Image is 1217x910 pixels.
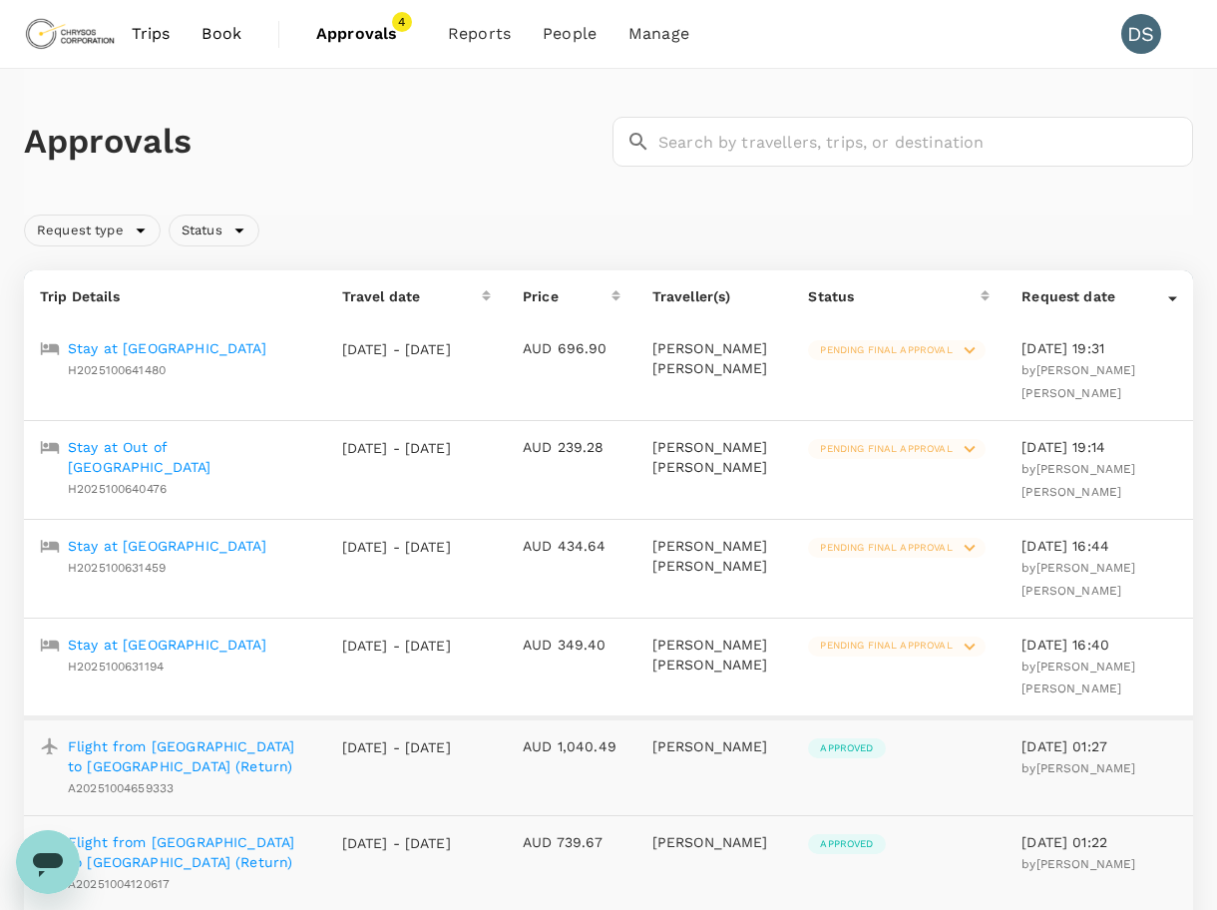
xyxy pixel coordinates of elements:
[808,639,964,653] span: Pending final approval
[808,538,985,558] div: Pending final approval
[169,215,259,246] div: Status
[68,635,266,655] a: Stay at [GEOGRAPHIC_DATA]
[68,660,164,674] span: H2025100631194
[342,286,483,306] div: Travel date
[652,536,777,576] p: [PERSON_NAME] [PERSON_NAME]
[342,737,452,757] p: [DATE] - [DATE]
[24,121,605,163] h1: Approvals
[808,741,885,755] span: Approved
[808,340,985,360] div: Pending final approval
[808,541,964,555] span: Pending final approval
[40,286,310,306] p: Trip Details
[1021,561,1135,598] span: by
[523,536,620,556] p: AUD 434.64
[1021,536,1177,556] p: [DATE] 16:44
[1021,660,1135,696] span: [PERSON_NAME] [PERSON_NAME]
[1021,462,1135,499] span: by
[808,439,985,459] div: Pending final approval
[808,343,964,357] span: Pending final approval
[68,338,266,358] a: Stay at [GEOGRAPHIC_DATA]
[523,736,620,756] p: AUD 1,040.49
[1021,736,1177,756] p: [DATE] 01:27
[342,833,452,853] p: [DATE] - [DATE]
[808,442,964,456] span: Pending final approval
[342,537,452,557] p: [DATE] - [DATE]
[1021,761,1135,775] span: by
[342,339,452,359] p: [DATE] - [DATE]
[1021,363,1135,400] span: [PERSON_NAME] [PERSON_NAME]
[628,22,689,46] span: Manage
[16,830,80,894] iframe: Button to launch messaging window
[1036,761,1136,775] span: [PERSON_NAME]
[202,22,241,46] span: Book
[68,877,170,891] span: A20251004120617
[1021,363,1135,400] span: by
[523,286,611,306] div: Price
[24,12,116,56] img: Chrysos Corporation
[1021,635,1177,655] p: [DATE] 16:40
[24,215,161,246] div: Request type
[68,536,266,556] a: Stay at [GEOGRAPHIC_DATA]
[652,635,777,675] p: [PERSON_NAME] [PERSON_NAME]
[652,736,777,756] p: [PERSON_NAME]
[808,637,985,657] div: Pending final approval
[1036,857,1136,871] span: [PERSON_NAME]
[316,22,416,46] span: Approvals
[132,22,171,46] span: Trips
[652,286,777,306] p: Traveller(s)
[1121,14,1161,54] div: DS
[68,781,174,795] span: A20251004659333
[68,832,310,872] a: Flight from [GEOGRAPHIC_DATA] to [GEOGRAPHIC_DATA] (Return)
[1021,857,1135,871] span: by
[1021,338,1177,358] p: [DATE] 19:31
[68,482,167,496] span: H2025100640476
[342,636,452,656] p: [DATE] - [DATE]
[25,222,136,240] span: Request type
[652,832,777,852] p: [PERSON_NAME]
[342,438,452,458] p: [DATE] - [DATE]
[658,117,1193,167] input: Search by travellers, trips, or destination
[448,22,511,46] span: Reports
[523,437,620,457] p: AUD 239.28
[808,286,981,306] div: Status
[170,222,234,240] span: Status
[1021,286,1168,306] div: Request date
[68,363,166,377] span: H2025100641480
[1021,437,1177,457] p: [DATE] 19:14
[1021,832,1177,852] p: [DATE] 01:22
[523,635,620,655] p: AUD 349.40
[543,22,597,46] span: People
[523,338,620,358] p: AUD 696.90
[68,561,166,575] span: H2025100631459
[523,832,620,852] p: AUD 739.67
[1021,462,1135,499] span: [PERSON_NAME] [PERSON_NAME]
[652,338,777,378] p: [PERSON_NAME] [PERSON_NAME]
[808,837,885,851] span: Approved
[652,437,777,477] p: [PERSON_NAME] [PERSON_NAME]
[1021,660,1135,696] span: by
[68,736,310,776] a: Flight from [GEOGRAPHIC_DATA] to [GEOGRAPHIC_DATA] (Return)
[1021,561,1135,598] span: [PERSON_NAME] [PERSON_NAME]
[392,12,412,32] span: 4
[68,437,310,477] a: Stay at Out of [GEOGRAPHIC_DATA]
